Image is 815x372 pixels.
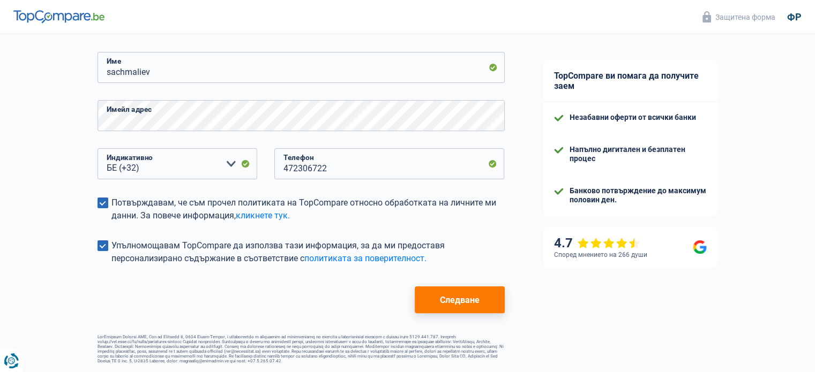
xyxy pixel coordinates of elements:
button: Защитена форма [696,8,782,26]
font: Защитена форма [715,13,775,21]
img: Лого на TopCompare [13,10,104,23]
a: кликнете тук. [236,210,290,221]
button: Следване [415,286,504,313]
font: Следване [440,295,480,305]
font: 4.7 [554,236,573,250]
font: Напълно дигитален и безплатен процес [570,145,685,163]
font: Упълномощавам TopCompare да използва тази информация, за да ми предоставя персонализирано съдържа... [111,240,445,263]
font: LorEmipsum Dolorsi AME, Con ad Elitsedd 8, 0604 Eiusm-Tempor, i utlaboreetdo m aliquaenim ad mini... [98,335,504,363]
font: Потвърждавам, че съм прочел политиката на TopCompare относно обработката на личните ми данни. За ... [111,198,496,221]
font: Според мнението на 266 души [554,251,647,259]
a: политиката за поверителност. [304,253,427,263]
font: TopCompare ви помага да получите заем [554,71,699,91]
input: 401020304 [274,148,505,179]
font: Незабавни оферти от всички банки [570,113,696,122]
font: фр [787,11,802,22]
font: Банково потвърждение до максимум половин ден. [570,186,706,204]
